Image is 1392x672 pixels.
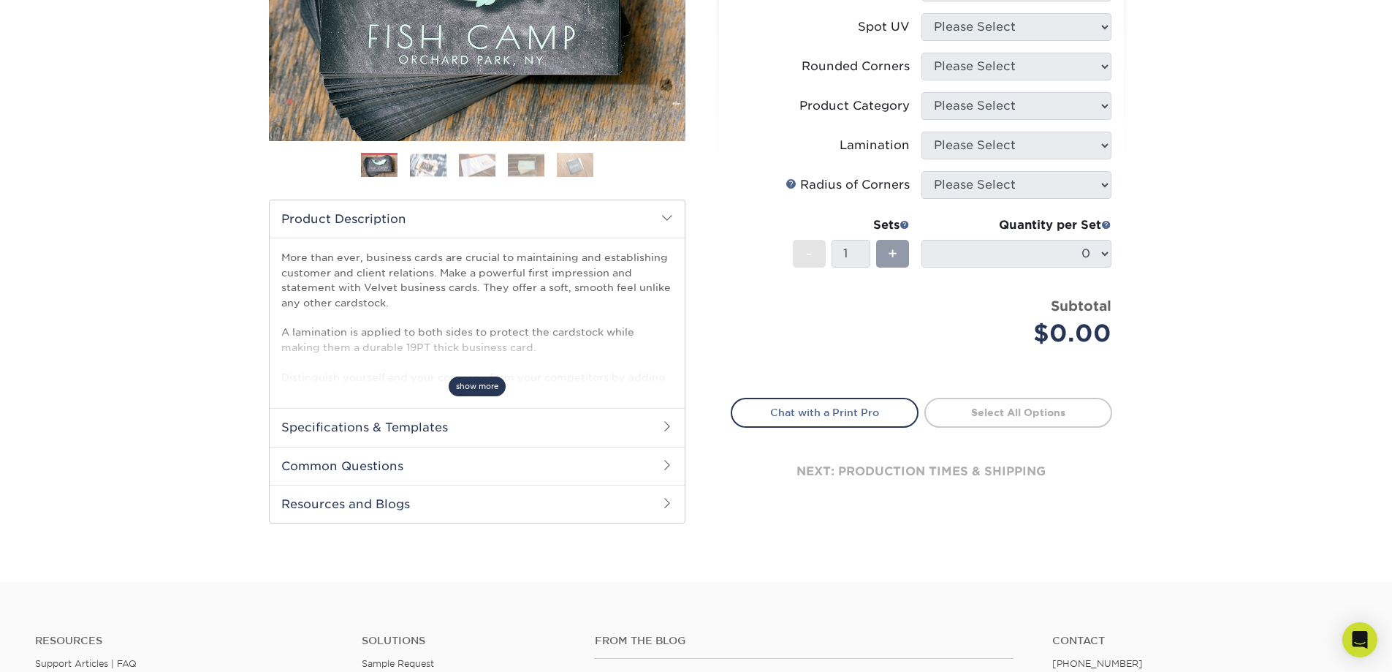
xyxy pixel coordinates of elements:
[270,408,685,446] h2: Specifications & Templates
[802,58,910,75] div: Rounded Corners
[35,635,340,647] h4: Resources
[557,152,593,178] img: Business Cards 05
[731,398,919,427] a: Chat with a Print Pro
[932,316,1111,351] div: $0.00
[362,658,434,669] a: Sample Request
[858,18,910,36] div: Spot UV
[361,148,398,184] img: Business Cards 01
[921,216,1111,234] div: Quantity per Set
[270,447,685,485] h2: Common Questions
[1052,635,1357,647] a: Contact
[459,154,495,176] img: Business Cards 03
[508,154,544,176] img: Business Cards 04
[281,250,673,488] p: More than ever, business cards are crucial to maintaining and establishing customer and client re...
[362,635,573,647] h4: Solutions
[806,243,813,265] span: -
[786,176,910,194] div: Radius of Corners
[799,97,910,115] div: Product Category
[270,200,685,238] h2: Product Description
[1052,658,1143,669] a: [PHONE_NUMBER]
[595,635,1013,647] h4: From the Blog
[888,243,897,265] span: +
[410,154,446,176] img: Business Cards 02
[924,398,1112,427] a: Select All Options
[1051,298,1111,314] strong: Subtotal
[793,216,910,234] div: Sets
[731,428,1112,516] div: next: production times & shipping
[449,377,506,396] span: show more
[270,485,685,523] h2: Resources and Blogs
[840,137,910,154] div: Lamination
[1342,622,1377,657] div: Open Intercom Messenger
